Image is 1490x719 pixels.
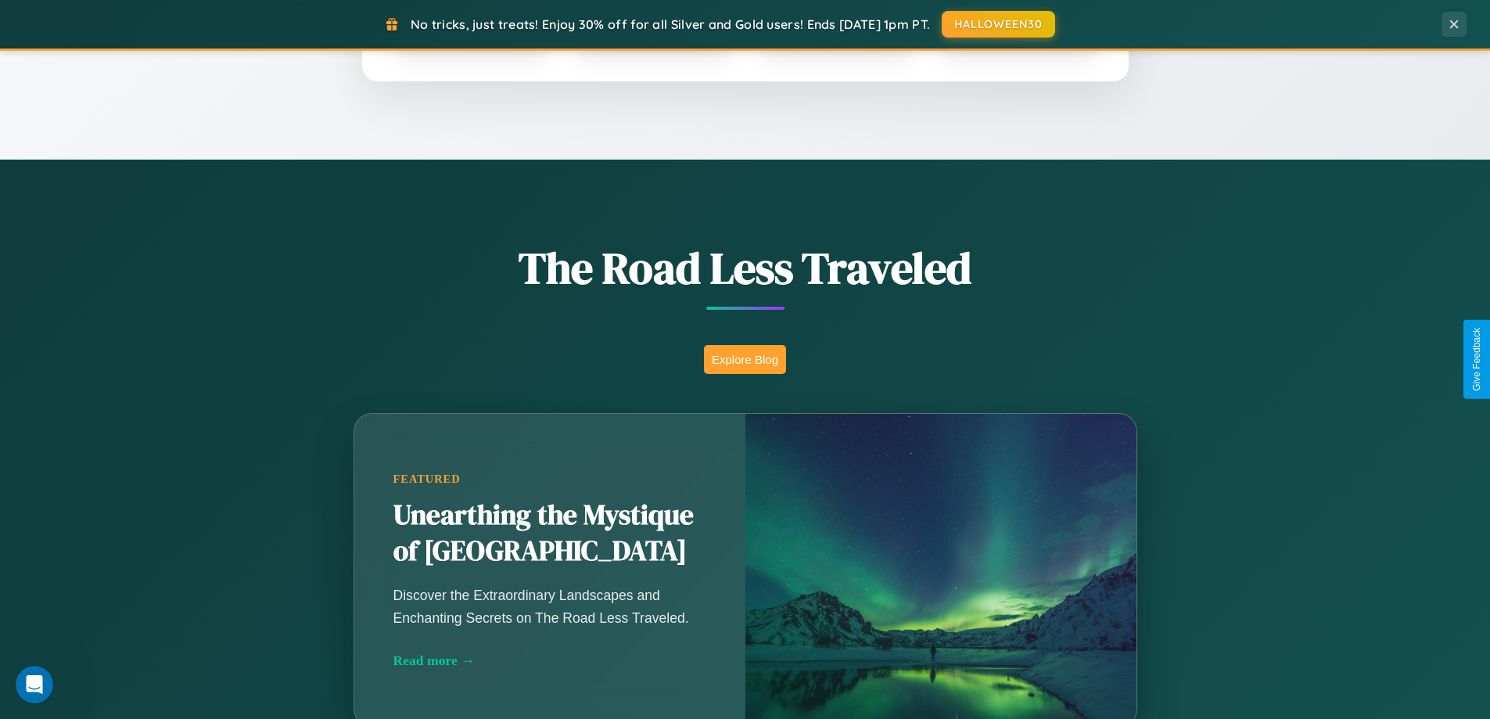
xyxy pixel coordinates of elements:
div: Give Feedback [1471,328,1482,391]
div: Read more → [393,652,706,669]
h2: Unearthing the Mystique of [GEOGRAPHIC_DATA] [393,498,706,570]
div: Featured [393,473,706,486]
h1: The Road Less Traveled [276,238,1215,298]
iframe: Intercom live chat [16,666,53,703]
p: Discover the Extraordinary Landscapes and Enchanting Secrets on The Road Less Traveled. [393,584,706,628]
span: No tricks, just treats! Enjoy 30% off for all Silver and Gold users! Ends [DATE] 1pm PT. [411,16,930,32]
button: Explore Blog [704,345,786,374]
button: HALLOWEEN30 [942,11,1055,38]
